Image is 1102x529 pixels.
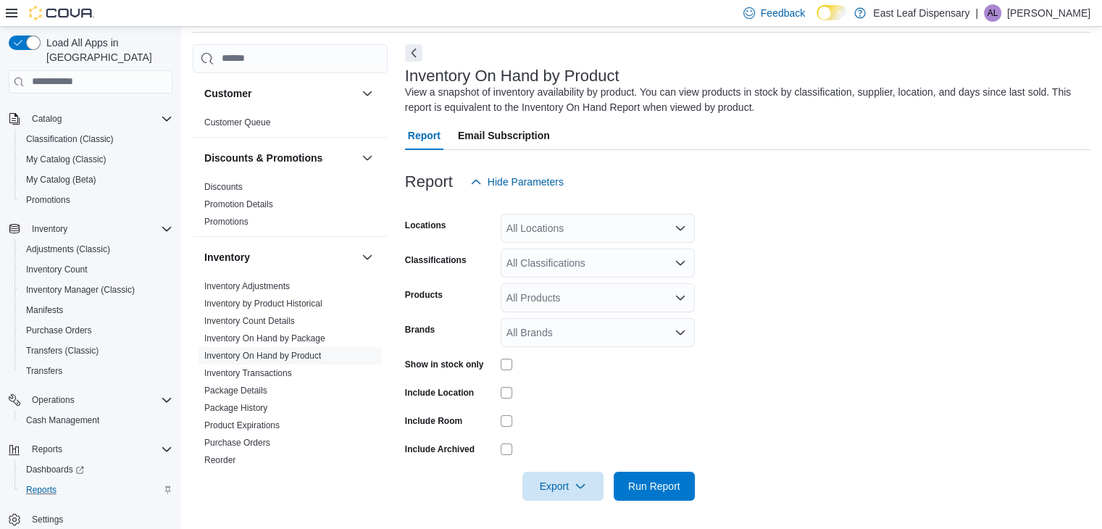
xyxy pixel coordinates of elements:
h3: Inventory On Hand by Product [405,67,619,85]
span: Manifests [26,304,63,316]
span: Product Expirations [204,420,280,431]
span: Inventory On Hand by Package [204,333,325,344]
button: Inventory [26,220,73,238]
span: Purchase Orders [26,325,92,336]
span: Inventory On Hand by Product [204,350,321,362]
button: Open list of options [675,257,686,269]
h3: Inventory [204,250,250,264]
button: Open list of options [675,292,686,304]
span: Settings [32,514,63,525]
button: Transfers (Classic) [14,341,178,361]
span: Transfers [20,362,172,380]
button: Inventory [204,250,356,264]
span: My Catalog (Classic) [20,151,172,168]
span: Inventory by Product Historical [204,298,322,309]
button: Manifests [14,300,178,320]
img: Cova [29,6,94,20]
button: My Catalog (Classic) [14,149,178,170]
label: Include Location [405,387,474,399]
label: Brands [405,324,435,336]
button: Operations [3,390,178,410]
button: Inventory Count [14,259,178,280]
div: Customer [193,114,388,137]
h3: Report [405,173,453,191]
span: Transfers (Classic) [20,342,172,359]
a: Inventory On Hand by Package [204,333,325,343]
span: Inventory [32,223,67,235]
button: Run Report [614,472,695,501]
span: Classification (Classic) [20,130,172,148]
label: Classifications [405,254,467,266]
span: Inventory Adjustments [204,280,290,292]
a: Purchase Orders [204,438,270,448]
button: Discounts & Promotions [204,151,356,165]
a: Customer Queue [204,117,270,128]
a: Classification (Classic) [20,130,120,148]
a: Inventory Count [20,261,93,278]
span: Operations [32,394,75,406]
a: Adjustments (Classic) [20,241,116,258]
span: Inventory Count [20,261,172,278]
button: Reports [3,439,178,459]
span: Inventory Manager (Classic) [20,281,172,299]
div: View a snapshot of inventory availability by product. You can view products in stock by classific... [405,85,1083,115]
span: Package Details [204,385,267,396]
span: Inventory Count Details [204,315,295,327]
button: Classification (Classic) [14,129,178,149]
a: Package Details [204,386,267,396]
a: Settings [26,511,69,528]
span: Reports [20,481,172,499]
label: Include Room [405,415,462,427]
button: Inventory [3,219,178,239]
button: Promotions [14,190,178,210]
h3: Discounts & Promotions [204,151,322,165]
span: Inventory Count [26,264,88,275]
span: Inventory [26,220,172,238]
button: Catalog [26,110,67,128]
span: Adjustments (Classic) [26,243,110,255]
span: Catalog [26,110,172,128]
button: Export [522,472,604,501]
button: Open list of options [675,222,686,234]
a: Inventory Count Details [204,316,295,326]
span: Reports [26,484,57,496]
span: AL [988,4,998,22]
a: Manifests [20,301,69,319]
span: Run Report [628,479,680,493]
span: Cash Management [20,412,172,429]
button: Hide Parameters [464,167,569,196]
span: Report [408,121,441,150]
button: Open list of options [675,327,686,338]
label: Products [405,289,443,301]
a: Reports [20,481,62,499]
button: Transfers [14,361,178,381]
button: Adjustments (Classic) [14,239,178,259]
button: Next [405,44,422,62]
span: Feedback [761,6,805,20]
button: Inventory [359,249,376,266]
label: Locations [405,220,446,231]
p: [PERSON_NAME] [1007,4,1090,22]
a: My Catalog (Classic) [20,151,112,168]
a: Transfers [20,362,68,380]
span: My Catalog (Beta) [26,174,96,186]
a: Inventory Transactions [204,368,292,378]
a: My Catalog (Beta) [20,171,102,188]
label: Show in stock only [405,359,484,370]
span: Manifests [20,301,172,319]
div: Discounts & Promotions [193,178,388,236]
span: Adjustments (Classic) [20,241,172,258]
button: Reports [14,480,178,500]
button: Discounts & Promotions [359,149,376,167]
span: Classification (Classic) [26,133,114,145]
span: Promotions [204,216,249,228]
a: Cash Management [20,412,105,429]
button: My Catalog (Beta) [14,170,178,190]
span: Reports [32,443,62,455]
a: Inventory On Hand by Product [204,351,321,361]
label: Include Archived [405,443,475,455]
button: Catalog [3,109,178,129]
span: Hide Parameters [488,175,564,189]
span: Transfers [26,365,62,377]
button: Purchase Orders [14,320,178,341]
